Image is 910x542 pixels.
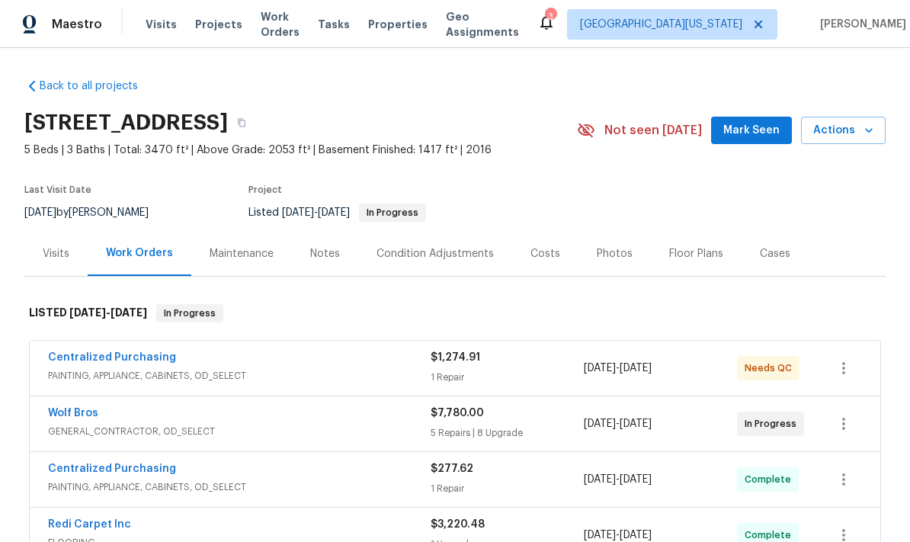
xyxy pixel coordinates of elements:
[431,408,484,419] span: $7,780.00
[48,368,431,383] span: PAINTING, APPLIANCE, CABINETS, OD_SELECT
[584,530,616,540] span: [DATE]
[813,121,873,140] span: Actions
[620,474,652,485] span: [DATE]
[24,79,171,94] a: Back to all projects
[597,246,633,261] div: Photos
[310,246,340,261] div: Notes
[584,363,616,374] span: [DATE]
[318,207,350,218] span: [DATE]
[24,204,167,222] div: by [PERSON_NAME]
[584,361,652,376] span: -
[43,246,69,261] div: Visits
[48,463,176,474] a: Centralized Purchasing
[431,463,473,474] span: $277.62
[545,9,556,24] div: 3
[48,408,98,419] a: Wolf Bros
[210,246,274,261] div: Maintenance
[745,361,798,376] span: Needs QC
[48,479,431,495] span: PAINTING, APPLIANCE, CABINETS, OD_SELECT
[620,419,652,429] span: [DATE]
[248,185,282,194] span: Project
[106,245,173,261] div: Work Orders
[48,424,431,439] span: GENERAL_CONTRACTOR, OD_SELECT
[620,363,652,374] span: [DATE]
[745,472,797,487] span: Complete
[801,117,886,145] button: Actions
[431,370,584,385] div: 1 Repair
[29,304,147,322] h6: LISTED
[24,207,56,218] span: [DATE]
[814,17,906,32] span: [PERSON_NAME]
[745,416,803,431] span: In Progress
[376,246,494,261] div: Condition Adjustments
[146,17,177,32] span: Visits
[431,519,485,530] span: $3,220.48
[584,474,616,485] span: [DATE]
[282,207,350,218] span: -
[248,207,426,218] span: Listed
[69,307,106,318] span: [DATE]
[52,17,102,32] span: Maestro
[723,121,780,140] span: Mark Seen
[431,425,584,441] div: 5 Repairs | 8 Upgrade
[431,481,584,496] div: 1 Repair
[360,208,425,217] span: In Progress
[48,519,131,530] a: Redi Carpet Inc
[318,19,350,30] span: Tasks
[48,352,176,363] a: Centralized Purchasing
[368,17,428,32] span: Properties
[431,352,480,363] span: $1,274.91
[24,143,577,158] span: 5 Beds | 3 Baths | Total: 3470 ft² | Above Grade: 2053 ft² | Basement Finished: 1417 ft² | 2016
[158,306,222,321] span: In Progress
[446,9,519,40] span: Geo Assignments
[69,307,147,318] span: -
[620,530,652,540] span: [DATE]
[24,185,91,194] span: Last Visit Date
[282,207,314,218] span: [DATE]
[584,416,652,431] span: -
[669,246,723,261] div: Floor Plans
[228,109,255,136] button: Copy Address
[24,115,228,130] h2: [STREET_ADDRESS]
[195,17,242,32] span: Projects
[261,9,300,40] span: Work Orders
[24,289,886,338] div: LISTED [DATE]-[DATE]In Progress
[580,17,742,32] span: [GEOGRAPHIC_DATA][US_STATE]
[530,246,560,261] div: Costs
[111,307,147,318] span: [DATE]
[584,472,652,487] span: -
[760,246,790,261] div: Cases
[604,123,702,138] span: Not seen [DATE]
[711,117,792,145] button: Mark Seen
[584,419,616,429] span: [DATE]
